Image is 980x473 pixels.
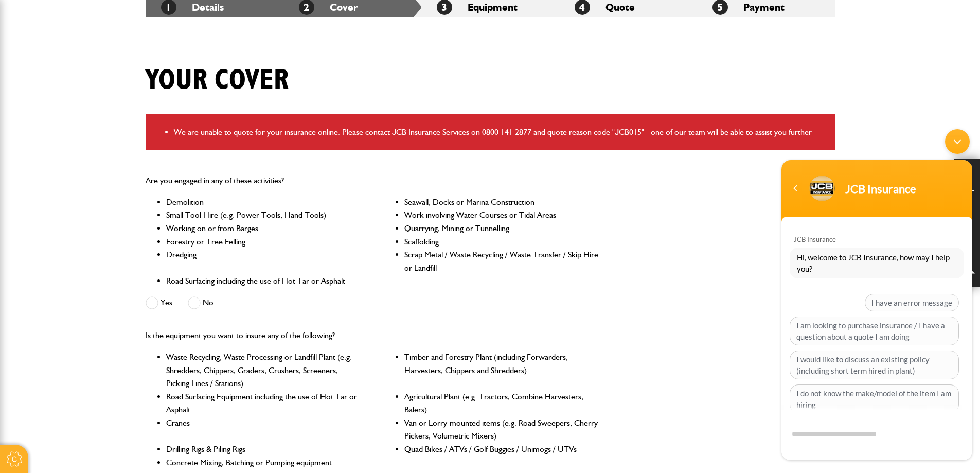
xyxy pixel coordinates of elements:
h1: Your cover [146,63,289,98]
label: Yes [146,296,172,309]
li: Road Surfacing including the use of Hot Tar or Asphalt [166,274,361,288]
li: Drilling Rigs & Piling Rigs [166,443,361,456]
li: Cranes [166,416,361,443]
li: Small Tool Hire (e.g. Power Tools, Hand Tools) [166,208,361,222]
li: Forestry or Tree Felling [166,235,361,249]
li: Demolition [166,196,361,209]
li: Van or Lorry-mounted items (e.g. Road Sweepers, Cherry Pickers, Volumetric Mixers) [404,416,599,443]
li: Waste Recycling, Waste Processing or Landfill Plant (e.g. Shredders, Chippers, Graders, Crushers,... [166,351,361,390]
li: Working on or from Barges [166,222,361,235]
li: Timber and Forestry Plant (including Forwarders, Harvesters, Chippers and Shredders) [404,351,599,390]
iframe: SalesIQ Chatwindow [776,124,977,465]
a: 1Details [161,1,224,13]
li: Dredging [166,248,361,274]
label: No [188,296,213,309]
li: Quad Bikes / ATVs / Golf Buggies / Unimogs / UTVs [404,443,599,456]
li: Seawall, Docks or Marina Construction [404,196,599,209]
li: Scaffolding [404,235,599,249]
li: Agricultural Plant (e.g. Tractors, Combine Harvesters, Balers) [404,390,599,416]
li: Scrap Metal / Waste Recycling / Waste Transfer / Skip Hire or Landfill [404,248,599,274]
li: Concrete Mixing, Batching or Pumping equipment [166,456,361,469]
p: Are you engaged in any of these activities? [146,174,600,187]
li: Road Surfacing Equipment including the use of Hot Tar or Asphalt [166,390,361,416]
li: Work involving Water Courses or Tidal Areas [404,208,599,222]
p: Is the equipment you want to insure any of the following? [146,329,600,342]
li: We are unable to quote for your insurance online. Please contact JCB Insurance Services on 0800 1... [174,126,827,139]
li: Quarrying, Mining or Tunnelling [404,222,599,235]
